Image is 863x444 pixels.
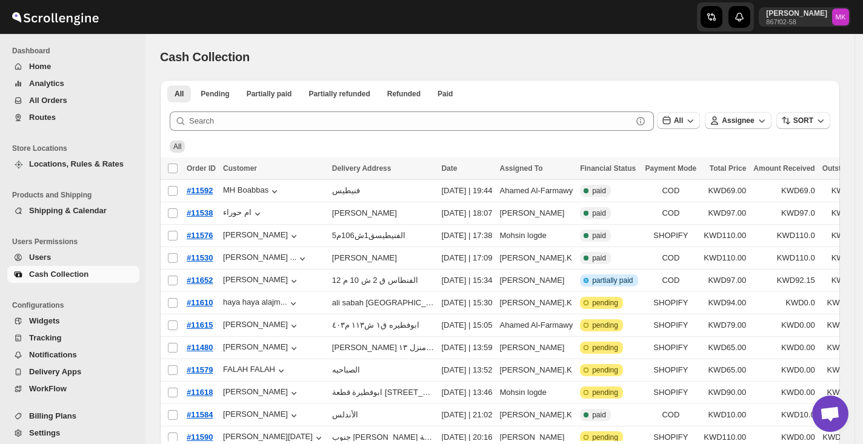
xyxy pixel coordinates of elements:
span: SHOPIFY [645,364,697,376]
div: [PERSON_NAME] ق٨ ش٣ منزل ١٣ [332,343,435,352]
button: #11530 [187,252,213,264]
span: pending [592,343,618,353]
span: SHOPIFY [645,319,697,331]
span: SORT [793,116,813,125]
span: pending [592,388,618,397]
button: الفنطاس ق 2 ش 10 م 12 [332,276,418,285]
span: paid [592,186,606,196]
span: All [674,116,683,125]
button: Shipping & Calendar [7,202,139,219]
button: [PERSON_NAME] [332,253,397,262]
button: #11615 [187,319,213,331]
span: KWD0.00 [753,386,815,399]
span: Partially paid [247,89,292,99]
span: All Orders [29,96,67,105]
span: Tracking [29,333,61,342]
span: SHOPIFY [645,230,697,242]
div: ali sabah [GEOGRAPHIC_DATA] house7 [332,298,435,307]
p: [PERSON_NAME] [766,8,827,18]
span: #11530 [187,253,213,262]
button: FALAH FALAH [223,365,287,377]
button: [PERSON_NAME] [223,320,300,332]
button: [PERSON_NAME][DATE] [223,432,325,444]
span: KWD65.00 [704,364,746,376]
button: ام حوراء [223,208,264,220]
span: KWD10.0 [753,409,815,421]
div: ابوفطيره ق١ ش١١٣ م٤٠٣ [332,320,419,330]
button: جنوب [PERSON_NAME] قطعة [STREET_ADDRESS] [332,432,435,442]
span: #11615 [187,320,213,330]
td: [DATE] | 13:52 [438,359,496,382]
span: Store Locations [12,144,139,153]
span: SHOPIFY [645,386,697,399]
span: Widgets [29,316,59,325]
button: SORT [776,112,830,129]
td: [DATE] | 13:46 [438,382,496,404]
span: Partially refunded [308,89,370,99]
span: #11480 [187,343,213,352]
span: KWD92.15 [753,274,815,287]
button: ابوفطيرة قطعة [STREET_ADDRESS] [332,388,435,397]
div: [PERSON_NAME] [223,275,300,287]
span: Routes [29,113,56,122]
td: [DATE] | 18:07 [438,202,496,225]
span: KWD0.00 [753,319,815,331]
span: Analytics [29,79,64,88]
button: #11584 [187,409,213,421]
td: [PERSON_NAME].K [496,359,577,382]
span: Locations, Rules & Rates [29,159,124,168]
button: [PERSON_NAME] [223,230,300,242]
span: #11576 [187,231,213,240]
div: الصباحيه [332,365,360,374]
button: Cash Collection [7,266,139,283]
span: KWD69.0 [753,185,815,197]
div: [PERSON_NAME] [223,409,300,422]
span: Settings [29,428,60,437]
span: COD [645,274,697,287]
p: 867f02-58 [766,18,827,25]
button: الفنيطيسق1ش106م5 [332,231,405,240]
button: Users [7,249,139,266]
button: MH Boabbas [223,185,281,197]
td: [DATE] | 15:30 [438,292,496,314]
button: All [657,112,700,129]
span: Delivery Address [332,164,392,173]
span: #11590 [187,432,213,442]
span: SHOPIFY [645,297,697,309]
span: Total Price [710,164,746,173]
span: COD [645,409,697,421]
span: KWD110.00 [704,252,746,264]
span: KWD110.00 [704,230,746,242]
button: #11610 [187,297,213,309]
span: All [175,89,184,99]
button: #11590 [187,431,213,443]
span: #11579 [187,365,213,374]
span: pending [592,320,618,330]
span: Shipping & Calendar [29,206,107,215]
div: [PERSON_NAME] ... [223,253,296,262]
span: Amount Received [753,164,815,173]
div: [PERSON_NAME] [223,387,300,399]
span: Notifications [29,350,77,359]
button: Routes [7,109,139,126]
span: Customer [223,164,257,173]
div: [PERSON_NAME] [223,342,300,354]
button: Locations, Rules & Rates [7,156,139,173]
span: KWD10.00 [704,409,746,421]
button: #11579 [187,364,213,376]
div: فنيطيس [332,186,360,195]
span: KWD65.00 [704,342,746,354]
span: KWD0.0 [753,297,815,309]
div: [PERSON_NAME] [332,208,397,217]
td: Mohsin logde [496,382,577,404]
td: [DATE] | 13:59 [438,337,496,359]
td: [DATE] | 15:05 [438,314,496,337]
